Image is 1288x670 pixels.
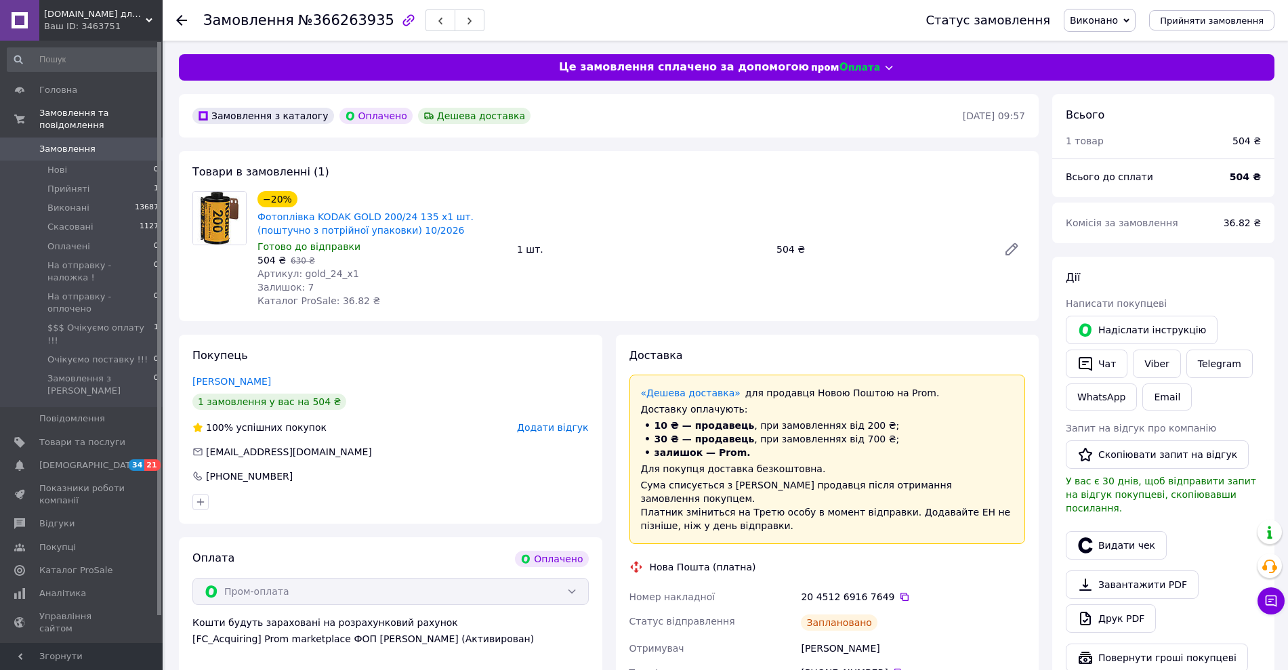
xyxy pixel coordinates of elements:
span: Всього до сплати [1066,171,1153,182]
span: Нові [47,164,67,176]
div: успішних покупок [192,421,327,434]
div: [PERSON_NAME] [798,636,1028,661]
a: «Дешева доставка» [641,388,741,398]
span: Відгуки [39,518,75,530]
span: 36.82 ₴ [1224,217,1261,228]
span: Каталог ProSale: 36.82 ₴ [257,295,380,306]
div: [PHONE_NUMBER] [205,469,294,483]
span: 504 ₴ [257,255,286,266]
span: 630 ₴ [291,256,315,266]
span: Запит на відгук про компанію [1066,423,1216,434]
button: Email [1142,383,1192,411]
input: Пошук [7,47,160,72]
span: 1127 [140,221,159,233]
button: Скопіювати запит на відгук [1066,440,1249,469]
span: GIFTOK.COM.UA для себе і не тільки) [44,8,146,20]
b: 504 ₴ [1230,171,1261,182]
span: Очікуємо поставку !!! [47,354,148,366]
span: 0 [154,291,159,315]
span: Оплачені [47,240,90,253]
div: 1 замовлення у вас на 504 ₴ [192,394,346,410]
span: 1 товар [1066,135,1104,146]
span: Статус відправлення [629,616,735,627]
span: Покупці [39,541,76,553]
span: Скасовані [47,221,94,233]
span: Управління сайтом [39,610,125,635]
span: Дії [1066,271,1080,284]
span: Каталог ProSale [39,564,112,577]
div: Для покупця доставка безкоштовна. [641,462,1014,476]
span: Покупець [192,349,248,362]
span: 0 [154,354,159,366]
li: , при замовленнях від 200 ₴; [641,419,1014,432]
a: Редагувати [998,236,1025,263]
span: 30 ₴ — продавець [655,434,755,444]
span: Залишок: 7 [257,282,314,293]
span: Оплата [192,551,234,564]
span: Всього [1066,108,1104,121]
span: 0 [154,164,159,176]
div: [FC_Acquiring] Prom marketplace ФОП [PERSON_NAME] (Активирован) [192,632,589,646]
span: Комісія за замовлення [1066,217,1178,228]
span: Замовлення [39,143,96,155]
span: Замовлення та повідомлення [39,107,163,131]
span: На отправку - наложка ! [47,259,154,284]
a: WhatsApp [1066,383,1137,411]
a: Viber [1133,350,1180,378]
div: Сума списується з [PERSON_NAME] продавця після отримання замовлення покупцем. Платник зміниться н... [641,478,1014,532]
span: залишок — Prom. [655,447,751,458]
span: 1 [154,322,159,346]
span: Аналітика [39,587,86,600]
span: Замовлення [203,12,294,28]
span: Це замовлення сплачено за допомогою [559,60,809,75]
div: Статус замовлення [926,14,1050,27]
span: Товари в замовленні (1) [192,165,329,178]
span: Написати покупцеві [1066,298,1167,309]
span: [EMAIL_ADDRESS][DOMAIN_NAME] [206,446,372,457]
a: Завантажити PDF [1066,570,1199,599]
div: 504 ₴ [771,240,993,259]
span: Головна [39,84,77,96]
span: 13687 [135,202,159,214]
span: Показники роботи компанії [39,482,125,507]
span: 1 [154,183,159,195]
span: 0 [154,259,159,284]
span: Виконані [47,202,89,214]
a: Друк PDF [1066,604,1156,633]
a: [PERSON_NAME] [192,376,271,387]
span: Доставка [629,349,683,362]
span: Замовлення з [PERSON_NAME] [47,373,154,397]
div: Замовлення з каталогу [192,108,334,124]
div: Оплачено [339,108,413,124]
button: Чат [1066,350,1127,378]
div: Нова Пошта (платна) [646,560,760,574]
span: 10 ₴ — продавець [655,420,755,431]
span: Додати відгук [517,422,588,433]
div: Ваш ID: 3463751 [44,20,163,33]
span: 100% [206,422,233,433]
div: Повернутися назад [176,14,187,27]
span: Артикул: gold_24_x1 [257,268,359,279]
div: Дешева доставка [418,108,531,124]
a: Telegram [1186,350,1253,378]
span: 0 [154,240,159,253]
span: У вас є 30 днів, щоб відправити запит на відгук покупцеві, скопіювавши посилання. [1066,476,1256,514]
div: Заплановано [801,614,877,631]
span: $$$ Очікуємо оплату !!! [47,322,154,346]
span: 0 [154,373,159,397]
li: , при замовленнях від 700 ₴; [641,432,1014,446]
span: Повідомлення [39,413,105,425]
span: Виконано [1070,15,1118,26]
button: Чат з покупцем [1258,587,1285,614]
span: [DEMOGRAPHIC_DATA] [39,459,140,472]
div: 20 4512 6916 7649 [801,590,1025,604]
span: Готово до відправки [257,241,360,252]
span: Товари та послуги [39,436,125,448]
time: [DATE] 09:57 [963,110,1025,121]
span: Прийняті [47,183,89,195]
img: Фотоплівка KODAK GOLD 200/24 135 х1 шт. (поштучно з потрійної упаковки) 10/2026 [193,192,246,245]
span: Прийняти замовлення [1160,16,1264,26]
span: Номер накладної [629,591,715,602]
div: Кошти будуть зараховані на розрахунковий рахунок [192,616,589,646]
span: На отправку - оплочено [47,291,154,315]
